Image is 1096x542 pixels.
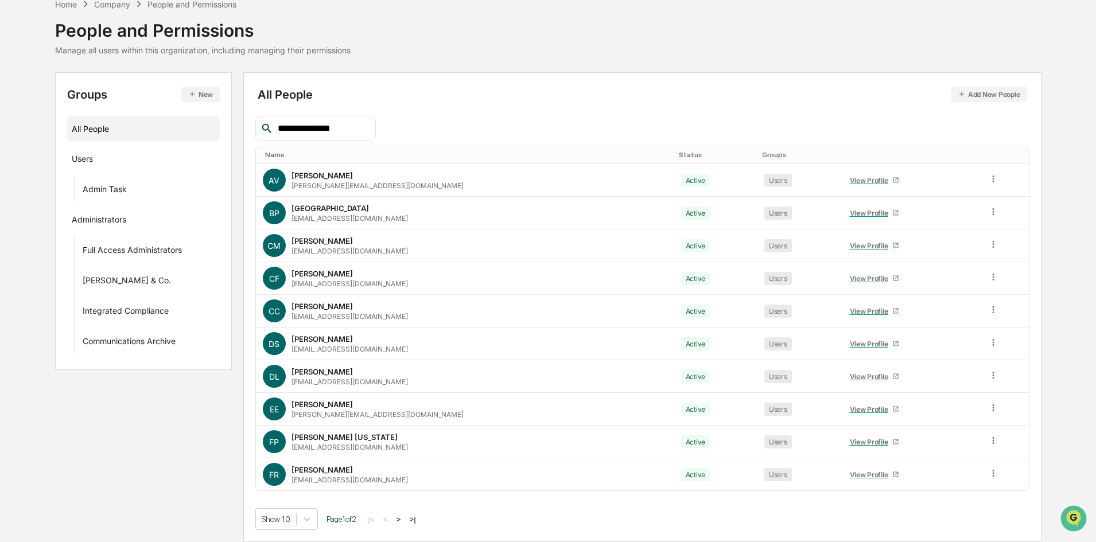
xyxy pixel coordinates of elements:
[81,194,139,203] a: Powered byPylon
[269,176,279,185] span: AV
[292,432,398,442] div: [PERSON_NAME] [US_STATE]
[681,468,710,481] div: Active
[850,470,893,479] div: View Profile
[850,438,893,446] div: View Profile
[845,171,904,189] a: View Profile
[95,145,142,156] span: Attestations
[850,274,893,283] div: View Profile
[764,206,792,220] div: Users
[292,302,353,311] div: [PERSON_NAME]
[845,335,904,353] a: View Profile
[850,176,893,185] div: View Profile
[764,305,792,318] div: Users
[845,433,904,451] a: View Profile
[990,151,1024,159] div: Toggle SortBy
[267,241,281,251] span: CM
[764,370,792,383] div: Users
[292,269,353,278] div: [PERSON_NAME]
[292,204,369,213] div: [GEOGRAPHIC_DATA]
[681,435,710,449] div: Active
[845,368,904,385] a: View Profile
[55,11,351,41] div: People and Permissions
[79,140,147,161] a: 🗄️Attestations
[292,475,408,484] div: [EMAIL_ADDRESS][DOMAIN_NAME]
[269,274,279,283] span: CF
[845,270,904,287] a: View Profile
[83,184,127,198] div: Admin Task
[11,24,209,42] p: How can we help?
[406,514,419,524] button: >|
[845,204,904,222] a: View Profile
[292,214,408,223] div: [EMAIL_ADDRESS][DOMAIN_NAME]
[269,306,280,316] span: CC
[292,181,464,190] div: [PERSON_NAME][EMAIL_ADDRESS][DOMAIN_NAME]
[951,87,1027,102] button: Add New People
[850,405,893,414] div: View Profile
[23,145,74,156] span: Preclearance
[380,514,391,524] button: <
[11,167,21,177] div: 🔎
[83,306,169,319] div: Integrated Compliance
[72,215,126,228] div: Administrators
[55,45,351,55] div: Manage all users within this organization, including managing their permissions
[292,345,408,353] div: [EMAIL_ADDRESS][DOMAIN_NAME]
[850,241,893,250] div: View Profile
[845,466,904,483] a: View Profile
[845,302,904,320] a: View Profile
[764,337,792,350] div: Users
[23,166,72,178] span: Data Lookup
[681,239,710,252] div: Active
[11,146,21,155] div: 🖐️
[181,87,220,102] button: New
[195,91,209,105] button: Start new chat
[681,174,710,187] div: Active
[292,400,353,409] div: [PERSON_NAME]
[681,305,710,318] div: Active
[292,443,408,451] div: [EMAIL_ADDRESS][DOMAIN_NAME]
[7,162,77,182] a: 🔎Data Lookup
[269,208,279,218] span: BP
[764,174,792,187] div: Users
[850,372,893,381] div: View Profile
[327,514,356,524] span: Page 1 of 2
[270,404,279,414] span: EE
[292,410,464,419] div: [PERSON_NAME][EMAIL_ADDRESS][DOMAIN_NAME]
[83,336,176,350] div: Communications Archive
[269,470,279,479] span: FR
[11,88,32,108] img: 1746055101610-c473b297-6a78-478c-a979-82029cc54cd1
[681,206,710,220] div: Active
[67,87,220,102] div: Groups
[845,237,904,255] a: View Profile
[72,154,93,167] div: Users
[83,245,182,259] div: Full Access Administrators
[292,367,353,376] div: [PERSON_NAME]
[842,151,977,159] div: Toggle SortBy
[850,307,893,315] div: View Profile
[681,370,710,383] div: Active
[679,151,753,159] div: Toggle SortBy
[83,275,171,289] div: [PERSON_NAME] & Co.
[269,437,279,447] span: FP
[292,279,408,288] div: [EMAIL_ADDRESS][DOMAIN_NAME]
[292,247,408,255] div: [EMAIL_ADDRESS][DOMAIN_NAME]
[850,209,893,217] div: View Profile
[764,239,792,252] div: Users
[292,312,408,321] div: [EMAIL_ADDRESS][DOMAIN_NAME]
[39,88,188,99] div: Start new chat
[83,146,92,155] div: 🗄️
[292,465,353,474] div: [PERSON_NAME]
[764,435,792,449] div: Users
[292,334,353,344] div: [PERSON_NAME]
[764,468,792,481] div: Users
[258,87,1027,102] div: All People
[1059,504,1090,535] iframe: Open customer support
[393,514,405,524] button: >
[850,340,893,348] div: View Profile
[365,514,378,524] button: |<
[269,372,279,381] span: DL
[681,337,710,350] div: Active
[292,377,408,386] div: [EMAIL_ADDRESS][DOMAIN_NAME]
[269,339,279,349] span: DS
